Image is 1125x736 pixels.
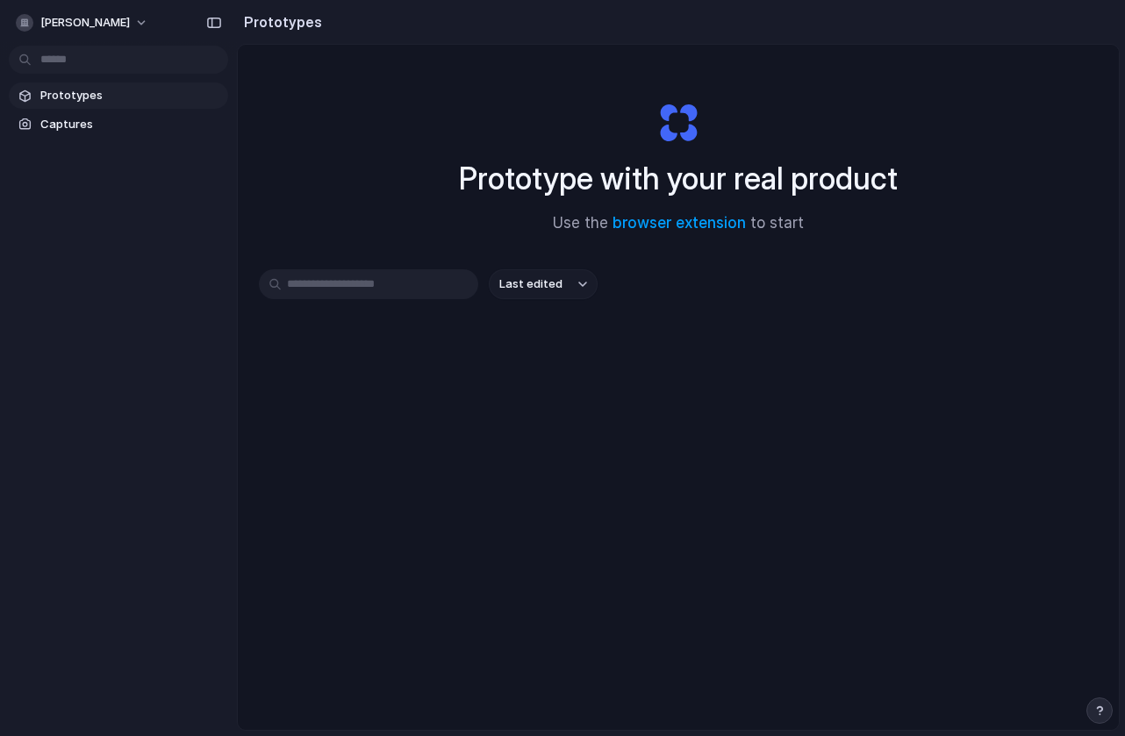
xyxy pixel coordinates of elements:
span: Captures [40,116,221,133]
a: browser extension [613,214,746,232]
span: Use the to start [553,212,804,235]
span: Prototypes [40,87,221,104]
span: [PERSON_NAME] [40,14,130,32]
button: [PERSON_NAME] [9,9,157,37]
span: Last edited [499,275,562,293]
button: Last edited [489,269,598,299]
h2: Prototypes [237,11,322,32]
a: Captures [9,111,228,138]
a: Prototypes [9,82,228,109]
h1: Prototype with your real product [459,155,898,202]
